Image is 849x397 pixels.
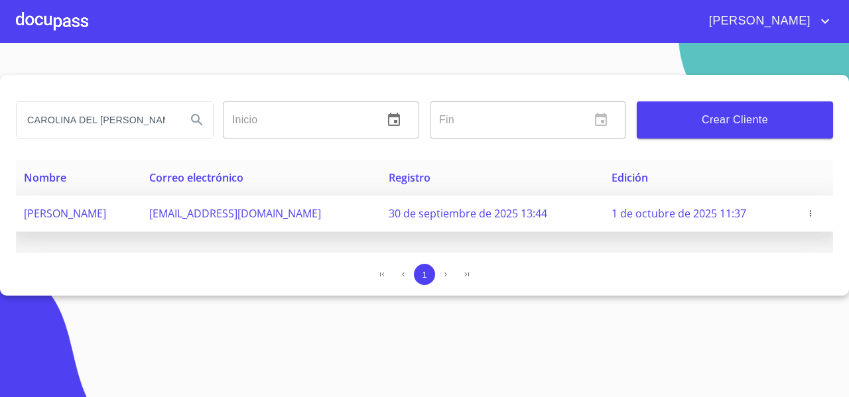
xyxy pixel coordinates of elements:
button: Crear Cliente [637,101,833,139]
span: 1 de octubre de 2025 11:37 [612,206,746,221]
button: Search [181,104,213,136]
span: Correo electrónico [149,170,243,185]
span: Edición [612,170,648,185]
span: [PERSON_NAME] [699,11,817,32]
span: [EMAIL_ADDRESS][DOMAIN_NAME] [149,206,321,221]
span: Nombre [24,170,66,185]
span: Crear Cliente [647,111,822,129]
span: Registro [389,170,430,185]
button: 1 [414,264,435,285]
span: [PERSON_NAME] [24,206,106,221]
span: 1 [422,270,426,280]
button: account of current user [699,11,833,32]
span: 30 de septiembre de 2025 13:44 [389,206,547,221]
input: search [17,102,176,138]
